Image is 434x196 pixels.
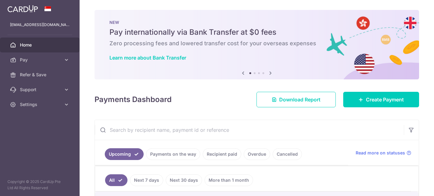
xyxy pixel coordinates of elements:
[20,87,61,93] span: Support
[95,120,404,140] input: Search by recipient name, payment id or reference
[205,174,253,186] a: More than 1 month
[130,174,163,186] a: Next 7 days
[273,148,302,160] a: Cancelled
[356,150,405,156] span: Read more on statuses
[7,5,38,12] img: CardUp
[20,42,61,48] span: Home
[343,92,419,107] a: Create Payment
[20,57,61,63] span: Pay
[146,148,200,160] a: Payments on the way
[109,20,404,25] p: NEW
[95,10,419,79] img: Bank transfer banner
[105,174,127,186] a: All
[20,72,61,78] span: Refer & Save
[95,94,172,105] h4: Payments Dashboard
[279,96,321,103] span: Download Report
[10,22,70,28] p: [EMAIL_ADDRESS][DOMAIN_NAME]
[366,96,404,103] span: Create Payment
[20,101,61,108] span: Settings
[166,174,202,186] a: Next 30 days
[109,55,186,61] a: Learn more about Bank Transfer
[394,177,428,193] iframe: Opens a widget where you can find more information
[109,27,404,37] h5: Pay internationally via Bank Transfer at $0 fees
[109,40,404,47] h6: Zero processing fees and lowered transfer cost for your overseas expenses
[356,150,411,156] a: Read more on statuses
[256,92,336,107] a: Download Report
[105,148,144,160] a: Upcoming
[244,148,270,160] a: Overdue
[203,148,241,160] a: Recipient paid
